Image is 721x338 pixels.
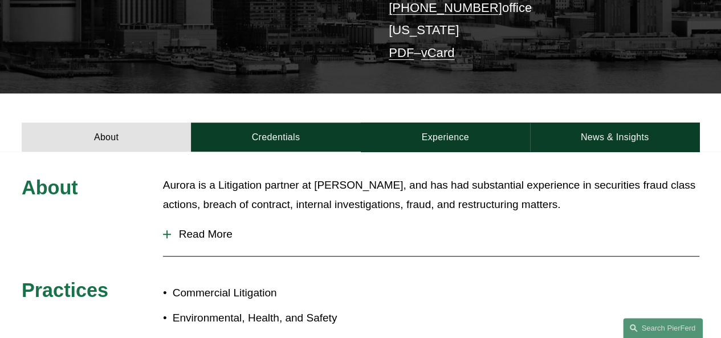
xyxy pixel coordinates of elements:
button: Read More [163,219,699,249]
p: Commercial Litigation [173,283,361,303]
a: [PHONE_NUMBER] [389,1,502,15]
a: Search this site [623,318,703,338]
p: Aurora is a Litigation partner at [PERSON_NAME], and has had substantial experience in securities... [163,176,699,215]
a: Experience [361,123,530,152]
span: Read More [171,228,699,241]
p: Environmental, Health, and Safety [173,308,361,328]
span: About [22,177,78,198]
a: Credentials [191,123,360,152]
a: About [22,123,191,152]
a: vCard [421,46,454,60]
a: PDF [389,46,414,60]
a: News & Insights [530,123,699,152]
span: Practices [22,279,108,301]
